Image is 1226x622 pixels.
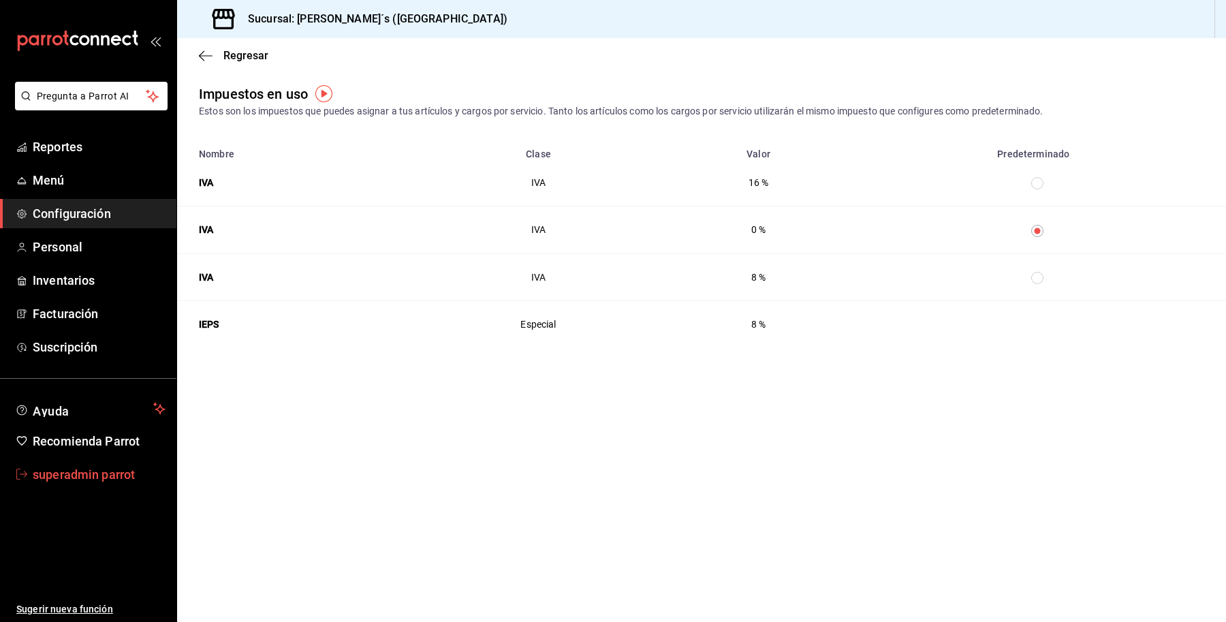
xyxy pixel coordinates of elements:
[199,84,308,104] div: Impuestos en uso
[33,271,166,290] span: Inventarios
[199,270,398,284] div: IVA
[414,206,662,253] th: IVA
[663,253,855,300] th: 8 %
[177,140,1226,347] table: taxesTable
[237,11,507,27] h3: Sucursal: [PERSON_NAME]´s ([GEOGRAPHIC_DATA])
[33,238,166,256] span: Personal
[199,317,398,331] div: IEPS
[16,602,166,617] span: Sugerir nueva función
[315,85,332,102] img: Tooltip marker
[33,401,148,417] span: Ayuda
[33,305,166,323] span: Facturación
[33,204,166,223] span: Configuración
[223,49,268,62] span: Regresar
[199,176,398,189] div: IVA
[414,140,662,159] th: Clase
[33,465,166,484] span: superadmin parrot
[663,140,855,159] th: Valor
[33,171,166,189] span: Menú
[663,300,855,347] th: 8 %
[199,49,268,62] button: Regresar
[414,253,662,300] th: IVA
[663,159,855,206] th: 16 %
[177,140,414,159] th: Nombre
[15,82,168,110] button: Pregunta a Parrot AI
[33,138,166,156] span: Reportes
[414,159,662,206] th: IVA
[150,35,161,46] button: open_drawer_menu
[414,300,662,347] th: Especial
[37,89,146,104] span: Pregunta a Parrot AI
[33,432,166,450] span: Recomienda Parrot
[663,206,855,253] th: 0 %
[199,223,398,236] div: IVA
[10,99,168,113] a: Pregunta a Parrot AI
[855,140,1226,159] th: Predeterminado
[199,104,1204,119] div: Estos son los impuestos que puedes asignar a tus artículos y cargos por servicio. Tanto los artíc...
[33,338,166,356] span: Suscripción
